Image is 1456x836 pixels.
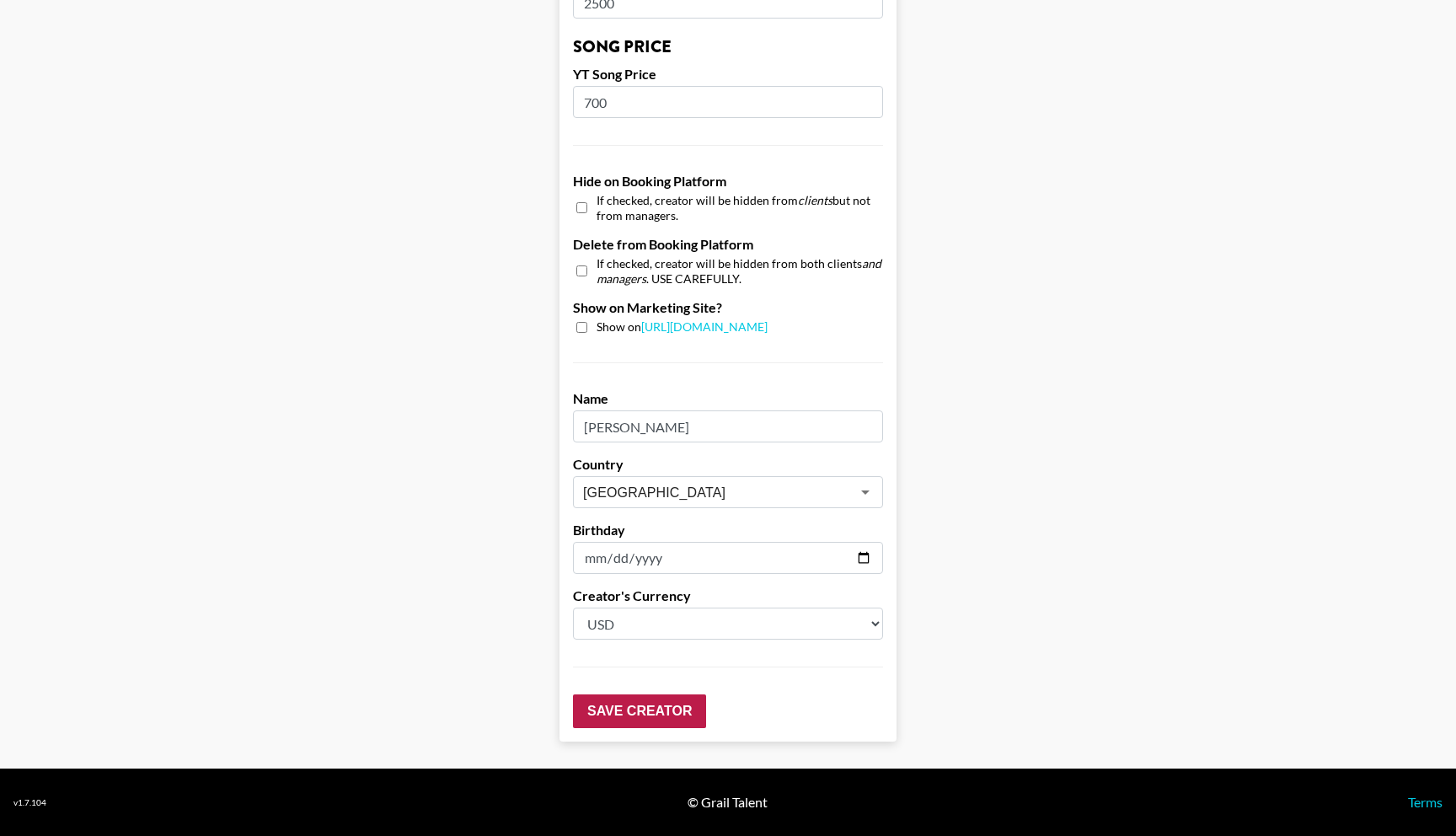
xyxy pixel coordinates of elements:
div: © Grail Talent [688,794,768,811]
span: If checked, creator will be hidden from both clients . USE CAREFULLY. [597,256,883,286]
em: and managers [597,256,881,286]
span: If checked, creator will be hidden from but not from managers. [597,193,883,222]
label: Creator's Currency [573,587,883,604]
label: Show on Marketing Site? [573,299,883,316]
label: Country [573,456,883,473]
label: Name [573,390,883,407]
a: [URL][DOMAIN_NAME] [641,319,768,334]
label: Hide on Booking Platform [573,173,883,190]
label: Delete from Booking Platform [573,236,883,253]
a: Terms [1408,794,1443,810]
div: v 1.7.104 [13,797,46,808]
input: Save Creator [573,694,706,728]
span: Show on [597,319,768,335]
em: clients [798,193,832,207]
button: Open [854,480,877,504]
h3: Song Price [573,39,883,56]
label: Birthday [573,522,883,539]
label: YT Song Price [573,66,883,83]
